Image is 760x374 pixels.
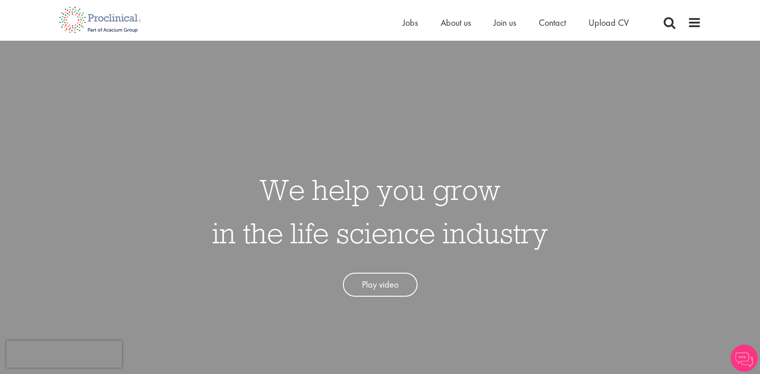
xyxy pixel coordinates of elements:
[343,273,418,297] a: Play video
[539,17,566,28] a: Contact
[441,17,471,28] a: About us
[212,168,548,255] h1: We help you grow in the life science industry
[403,17,418,28] a: Jobs
[589,17,629,28] a: Upload CV
[731,345,758,372] img: Chatbot
[494,17,516,28] a: Join us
